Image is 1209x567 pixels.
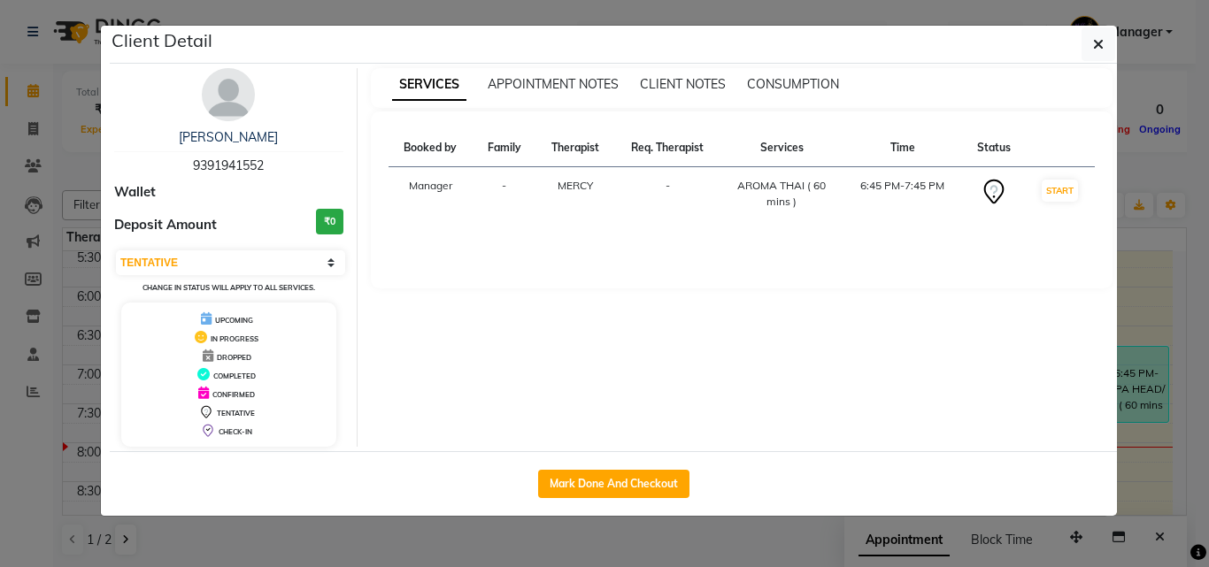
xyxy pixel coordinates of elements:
[219,427,252,436] span: CHECK-IN
[179,129,278,145] a: [PERSON_NAME]
[732,178,832,210] div: AROMA THAI ( 60 mins )
[212,390,255,399] span: CONFIRMED
[843,167,963,221] td: 6:45 PM-7:45 PM
[114,182,156,203] span: Wallet
[538,470,689,498] button: Mark Done And Checkout
[721,129,843,167] th: Services
[217,353,251,362] span: DROPPED
[747,76,839,92] span: CONSUMPTION
[473,129,535,167] th: Family
[213,372,256,380] span: COMPLETED
[535,129,614,167] th: Therapist
[614,167,721,221] td: -
[473,167,535,221] td: -
[614,129,721,167] th: Req. Therapist
[389,167,474,221] td: Manager
[193,157,264,173] span: 9391941552
[202,68,255,121] img: avatar
[488,76,619,92] span: APPOINTMENT NOTES
[558,179,593,192] span: MERCY
[217,409,255,418] span: TENTATIVE
[1042,180,1078,202] button: START
[843,129,963,167] th: Time
[640,76,726,92] span: CLIENT NOTES
[963,129,1026,167] th: Status
[142,283,315,292] small: Change in status will apply to all services.
[211,334,258,343] span: IN PROGRESS
[316,209,343,234] h3: ₹0
[112,27,212,54] h5: Client Detail
[215,316,253,325] span: UPCOMING
[114,215,217,235] span: Deposit Amount
[389,129,474,167] th: Booked by
[392,69,466,101] span: SERVICES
